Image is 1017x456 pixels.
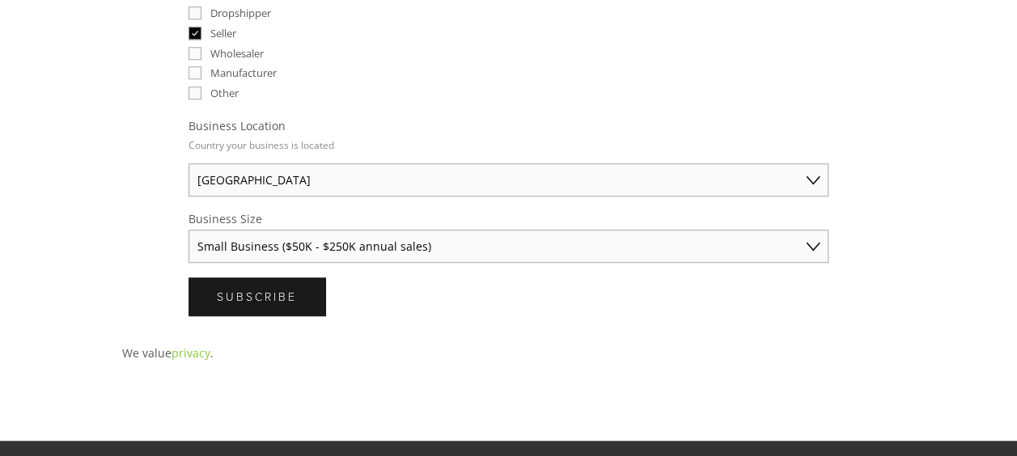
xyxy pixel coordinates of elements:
button: SubscribeSubscribe [189,277,325,315]
span: Dropshipper [210,6,271,20]
span: Business Location [189,118,286,133]
a: privacy [172,345,210,361]
input: Seller [189,27,201,40]
p: We value . [122,343,896,363]
select: Business Size [189,230,828,263]
span: Other [210,86,239,100]
span: Wholesaler [210,46,264,61]
span: Seller [210,26,236,40]
p: Country your business is located [189,133,334,157]
span: Subscribe [217,289,297,304]
input: Wholesaler [189,47,201,60]
span: Manufacturer [210,65,277,80]
input: Dropshipper [189,6,201,19]
input: Other [189,87,201,99]
span: Business Size [189,211,262,226]
input: Manufacturer [189,66,201,79]
select: Business Location [189,163,828,196]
